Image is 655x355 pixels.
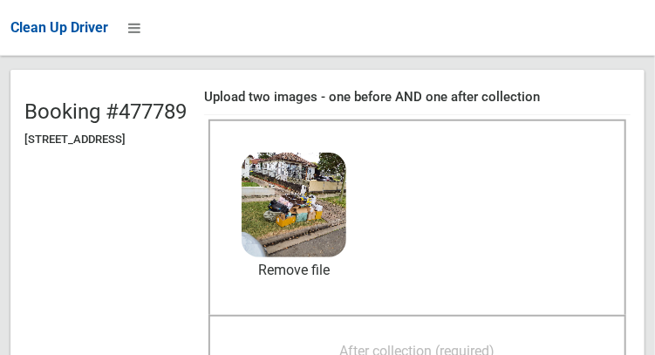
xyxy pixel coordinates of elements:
[10,19,108,36] span: Clean Up Driver
[242,257,346,283] a: Remove file
[24,100,187,123] h2: Booking #477789
[204,90,631,105] h4: Upload two images - one before AND one after collection
[24,133,187,146] h5: [STREET_ADDRESS]
[10,15,108,41] a: Clean Up Driver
